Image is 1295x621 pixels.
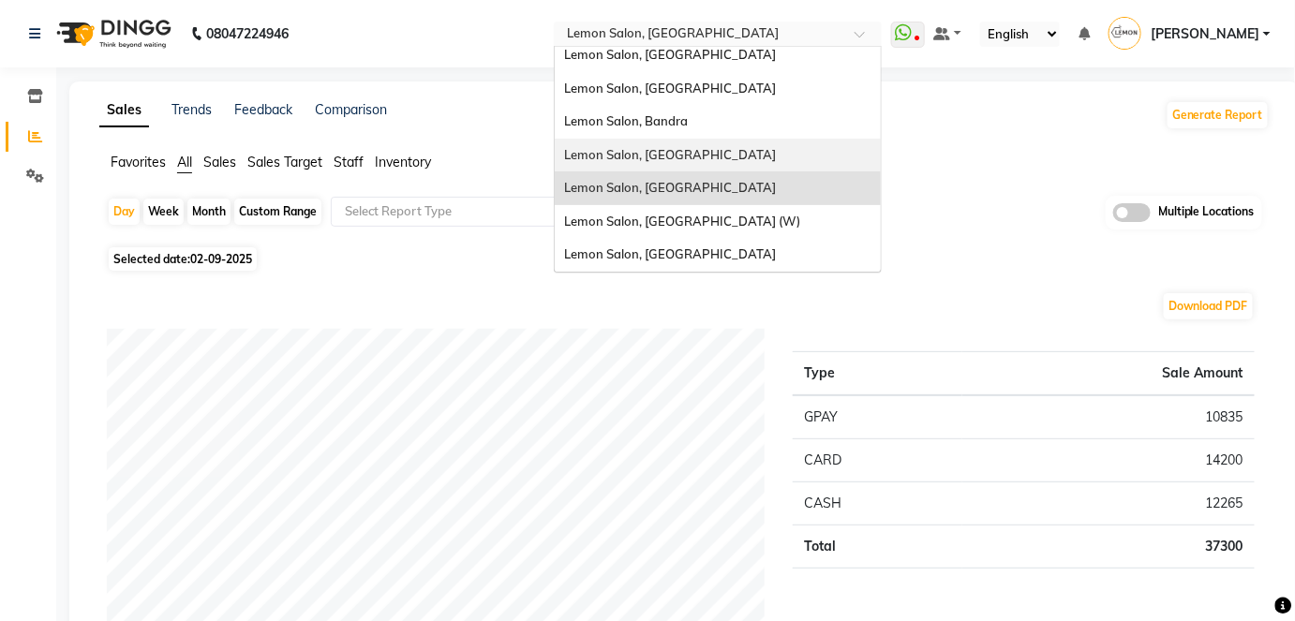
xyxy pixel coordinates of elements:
span: All [177,154,192,170]
span: Lemon Salon, [GEOGRAPHIC_DATA] (W) [564,214,800,229]
b: 08047224946 [206,7,289,60]
td: 10835 [962,395,1255,439]
span: Sales [203,154,236,170]
span: 02-09-2025 [190,252,252,266]
span: [PERSON_NAME] [1151,24,1259,44]
span: Lemon Salon, [GEOGRAPHIC_DATA] [564,180,776,195]
td: 14200 [962,438,1255,481]
img: Aquib Khan [1109,17,1141,50]
td: Total [793,525,962,568]
span: Sales Target [247,154,322,170]
div: Custom Range [234,199,321,225]
th: Type [793,351,962,395]
a: Sales [99,94,149,127]
span: Lemon Salon, [GEOGRAPHIC_DATA] [564,147,776,162]
span: Multiple Locations [1158,203,1255,222]
td: GPAY [793,395,962,439]
span: Lemon Salon, Bandra [564,113,688,128]
a: Comparison [315,101,387,118]
button: Download PDF [1164,293,1253,319]
a: Trends [171,101,212,118]
span: Lemon Salon, [GEOGRAPHIC_DATA] [564,246,776,261]
td: 12265 [962,481,1255,525]
span: Selected date: [109,247,257,271]
span: Lemon Salon, [GEOGRAPHIC_DATA] [564,81,776,96]
td: CARD [793,438,962,481]
a: Feedback [234,101,292,118]
td: CASH [793,481,962,525]
div: Month [187,199,231,225]
span: Lemon Salon, [GEOGRAPHIC_DATA] [564,47,776,62]
img: logo [48,7,176,60]
ng-dropdown-panel: Options list [554,46,882,273]
button: Generate Report [1168,102,1268,128]
span: Staff [334,154,364,170]
span: Favorites [111,154,166,170]
div: Day [109,199,140,225]
div: Week [143,199,184,225]
span: Inventory [375,154,431,170]
th: Sale Amount [962,351,1255,395]
td: 37300 [962,525,1255,568]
